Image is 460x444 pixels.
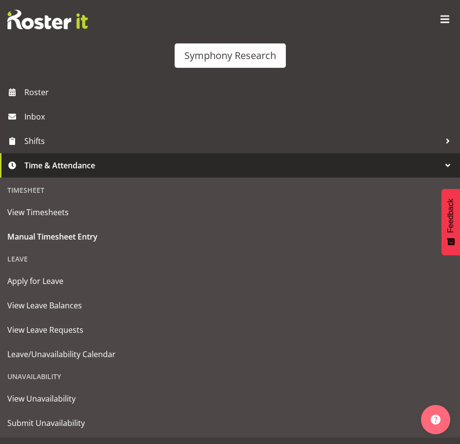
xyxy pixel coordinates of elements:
a: Manual Timesheet Entry [2,224,458,249]
span: Shifts [24,134,440,148]
a: Leave/Unavailability Calendar [2,342,458,366]
div: Timesheet [2,180,458,200]
a: View Leave Balances [2,293,458,318]
div: Leave [2,249,458,269]
span: Inbox [24,109,455,124]
span: Leave/Unavailability Calendar [7,347,453,362]
a: View Timesheets [2,200,458,224]
a: Apply for Leave [2,269,458,293]
span: Feedback [446,199,455,233]
span: Submit Unavailability [7,416,453,430]
a: View Unavailability [2,386,458,411]
span: View Leave Balances [7,298,453,313]
a: View Leave Requests [2,318,458,342]
div: Unavailability [2,366,458,386]
img: Rosterit website logo [7,10,88,29]
span: Apply for Leave [7,274,453,288]
a: Submit Unavailability [2,411,458,435]
span: Manual Timesheet Entry [7,229,453,244]
span: Time & Attendance [24,158,440,173]
span: Roster [24,85,455,100]
button: Feedback - Show survey [441,189,460,255]
span: View Leave Requests [7,323,453,337]
span: View Unavailability [7,391,453,406]
span: View Timesheets [7,205,453,220]
img: help-xxl-2.png [431,415,440,424]
div: Symphony Research [184,48,276,63]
